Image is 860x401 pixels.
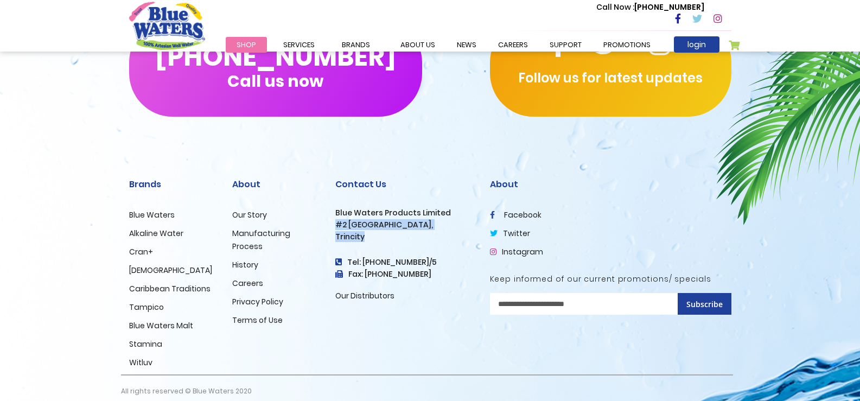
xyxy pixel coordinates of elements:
[129,339,162,349] a: Stamina
[487,37,539,53] a: careers
[129,265,212,276] a: [DEMOGRAPHIC_DATA]
[335,179,474,189] h2: Contact Us
[232,296,283,307] a: Privacy Policy
[283,40,315,50] span: Services
[490,228,530,239] a: twitter
[335,270,474,279] h3: Fax: [PHONE_NUMBER]
[232,315,283,326] a: Terms of Use
[686,299,723,309] span: Subscribe
[232,179,319,189] h2: About
[232,259,258,270] a: History
[129,283,211,294] a: Caribbean Traditions
[335,232,474,241] h3: Trincity
[129,179,216,189] h2: Brands
[227,78,323,84] span: Call us now
[596,2,634,12] span: Call Now :
[129,19,422,117] button: [PHONE_NUMBER]Call us now
[335,220,474,230] h3: #2 [GEOGRAPHIC_DATA],
[129,320,193,331] a: Blue Waters Malt
[490,68,731,88] p: Follow us for latest updates
[232,278,263,289] a: Careers
[129,357,152,368] a: Witluv
[232,209,267,220] a: Our Story
[674,36,719,53] a: login
[446,37,487,53] a: News
[129,302,164,313] a: Tampico
[678,293,731,315] button: Subscribe
[129,2,205,49] a: store logo
[129,228,183,239] a: Alkaline Water
[390,37,446,53] a: about us
[490,179,731,189] h2: About
[232,228,290,252] a: Manufacturing Process
[129,209,175,220] a: Blue Waters
[593,37,661,53] a: Promotions
[237,40,256,50] span: Shop
[335,290,394,301] a: Our Distributors
[335,208,474,218] h3: Blue Waters Products Limited
[490,246,543,257] a: Instagram
[539,37,593,53] a: support
[335,258,474,267] h4: Tel: [PHONE_NUMBER]/5
[129,246,153,257] a: Cran+
[596,2,704,13] p: [PHONE_NUMBER]
[490,275,731,284] h5: Keep informed of our current promotions/ specials
[490,209,542,220] a: facebook
[342,40,370,50] span: Brands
